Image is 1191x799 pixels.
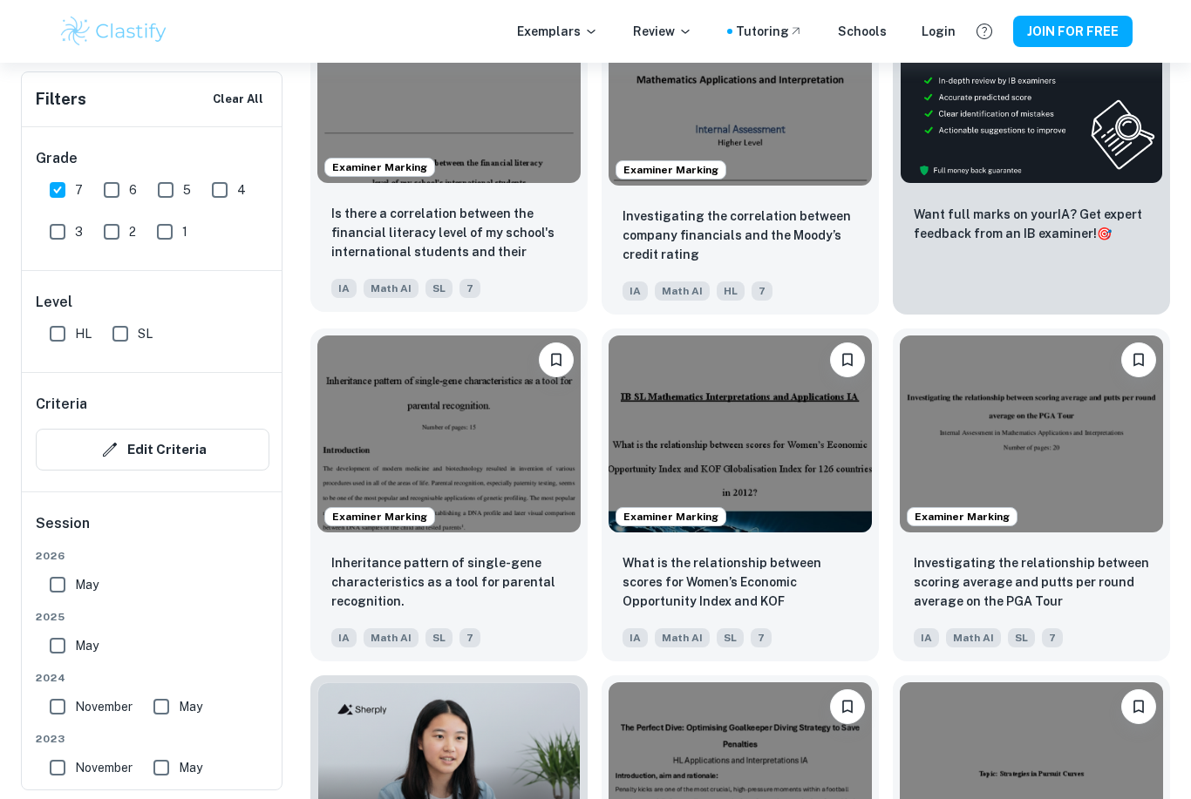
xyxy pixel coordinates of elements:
img: Math AI IA example thumbnail: Investigating the relationship between s [900,335,1163,533]
span: 7 [1042,628,1063,647]
span: Examiner Marking [908,509,1017,525]
h6: Filters [36,87,86,112]
span: Math AI [655,281,710,301]
span: SL [138,324,153,343]
a: Examiner MarkingPlease log in to bookmark exemplarsInvestigating the relationship between scoring... [893,328,1170,662]
span: SL [425,279,453,298]
span: HL [75,324,92,343]
p: Investigating the relationship between scoring average and putts per round average on the PGA Tour [914,553,1149,611]
button: Please log in to bookmark exemplars [830,689,865,724]
span: SL [425,628,453,647]
span: 2023 [36,731,269,747]
p: Investigating the correlation between company financials and the Moody’s credit rating [623,207,858,264]
span: May [179,697,202,716]
span: HL [717,281,745,301]
button: Please log in to bookmark exemplars [539,342,574,377]
button: Help and Feedback [970,17,999,46]
span: Math AI [946,628,1001,647]
button: Please log in to bookmark exemplars [1121,342,1156,377]
button: Please log in to bookmark exemplars [1121,689,1156,724]
span: IA [623,281,648,301]
span: 4 [237,180,246,200]
span: IA [623,628,648,647]
span: 2024 [36,670,269,686]
span: 7 [459,279,480,298]
span: 2025 [36,609,269,625]
img: Clastify logo [58,14,169,49]
button: Please log in to bookmark exemplars [830,342,865,377]
span: November [75,697,133,716]
span: 2026 [36,548,269,564]
span: 6 [129,180,137,200]
a: Schools [838,22,887,41]
h6: Grade [36,148,269,169]
span: November [75,758,133,777]
p: What is the relationship between scores for Women’s Economic Opportunity Index and KOF Globalisat... [623,553,858,613]
span: 7 [752,281,772,301]
span: IA [331,628,357,647]
span: SL [717,628,744,647]
span: Examiner Marking [616,162,725,178]
span: SL [1008,628,1035,647]
span: 7 [459,628,480,647]
a: Tutoring [736,22,803,41]
span: Math AI [655,628,710,647]
span: May [75,575,99,594]
span: Examiner Marking [325,509,434,525]
span: 🎯 [1097,227,1112,240]
p: Want full marks on your IA ? Get expert feedback from an IB examiner! [914,205,1149,243]
p: Is there a correlation between the financial literacy level of my school's international students... [331,204,567,263]
a: Examiner MarkingPlease log in to bookmark exemplarsWhat is the relationship between scores for Wo... [602,328,879,662]
h6: Session [36,513,269,548]
img: Math AI IA example thumbnail: What is the relationship between scores [609,335,872,533]
span: Math AI [364,279,419,298]
span: 1 [182,222,187,241]
h6: Level [36,292,269,313]
button: Edit Criteria [36,429,269,471]
a: Examiner MarkingPlease log in to bookmark exemplarsInheritance pattern of single-gene characteris... [310,328,588,662]
span: May [179,758,202,777]
span: IA [914,628,939,647]
p: Exemplars [517,22,598,41]
span: Examiner Marking [325,159,434,175]
a: Login [922,22,956,41]
span: Examiner Marking [616,509,725,525]
span: IA [331,279,357,298]
button: JOIN FOR FREE [1013,16,1133,47]
span: 3 [75,222,83,241]
p: Review [633,22,692,41]
span: 2 [129,222,136,241]
h6: Criteria [36,394,87,415]
img: Math AI IA example thumbnail: Inheritance pattern of single-gene chara [317,335,581,533]
span: 7 [751,628,772,647]
span: 5 [183,180,191,200]
button: Clear All [208,86,268,112]
span: Math AI [364,628,419,647]
span: 7 [75,180,83,200]
p: Inheritance pattern of single-gene characteristics as a tool for parental recognition. [331,553,567,611]
span: May [75,636,99,655]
